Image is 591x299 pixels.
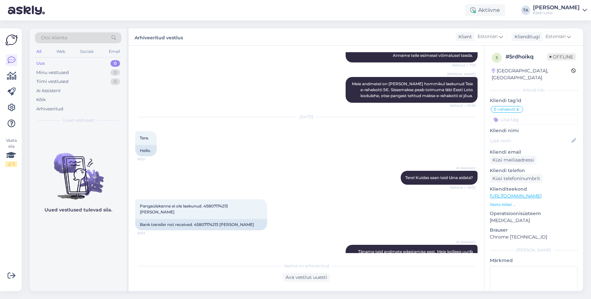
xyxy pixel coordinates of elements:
[490,167,578,174] p: Kliendi telefon
[110,78,120,85] div: 0
[547,53,576,60] span: Offline
[36,106,63,112] div: Arhiveeritud
[36,78,69,85] div: Tiimi vestlused
[490,137,570,144] input: Lisa nimi
[490,210,578,217] p: Operatsioonisüsteem
[490,202,578,207] p: Vaata edasi ...
[490,186,578,193] p: Klienditeekond
[36,69,69,76] div: Minu vestlused
[490,193,542,199] a: [URL][DOMAIN_NAME]
[490,149,578,156] p: Kliendi email
[135,32,183,41] label: Arhiveeritud vestlus
[79,47,95,56] div: Socials
[512,33,540,40] div: Klienditugi
[108,47,121,56] div: Email
[533,5,587,16] a: [PERSON_NAME]Eesti Loto
[55,47,67,56] div: Web
[521,6,530,15] div: TA
[110,60,120,67] div: 0
[451,63,476,68] span: Nähtud ✓ 7:19
[456,33,472,40] div: Klient
[63,117,94,123] span: Uued vestlused
[465,4,505,16] div: Aktiivne
[447,72,476,77] span: [PERSON_NAME]
[5,161,17,167] div: 2 / 3
[490,247,578,253] div: [PERSON_NAME]
[451,166,476,170] span: AI Assistent
[450,185,476,190] span: Nähtud ✓ 16:52
[35,47,43,56] div: All
[352,81,474,98] span: Meie andmetel on [PERSON_NAME] hommikul laekunud Teie e-rahakotti 5€. Sissemakse peab toimuma läb...
[36,88,61,94] div: AI Assistent
[490,156,537,165] div: Küsi meiliaadressi
[36,60,45,67] div: Uus
[490,174,543,183] div: Küsi telefoninumbrit
[490,115,578,125] input: Lisa tag
[490,257,578,264] p: Märkmed
[284,263,329,269] span: Vestlus on arhiveeritud
[506,53,547,61] div: # 5rdhoikq
[45,206,112,213] p: Uued vestlused tulevad siia.
[490,227,578,234] p: Brauser
[30,141,127,201] img: No chats
[490,217,578,224] p: [MEDICAL_DATA]
[490,97,578,104] p: Kliendi tag'id
[41,34,67,41] span: Otsi kliente
[490,87,578,93] div: Kliendi info
[533,10,580,16] div: Eesti Loto
[5,137,17,167] div: Vaata siia
[490,127,578,134] p: Kliendi nimi
[533,5,580,10] div: [PERSON_NAME]
[490,234,578,241] p: Chrome [TECHNICAL_ID]
[135,145,157,156] div: Hello.
[405,175,473,180] span: Tere! Kuidas saan teid täna aidata?
[358,249,474,272] span: Täname teid andmete edastamise eest. Meie kolleeg uurib Teie sissemaksega seotud probleemi. Tulet...
[492,67,571,81] div: [GEOGRAPHIC_DATA], [GEOGRAPHIC_DATA]
[36,96,46,103] div: Kõik
[137,231,162,236] span: 16:53
[545,33,566,40] span: Estonian
[478,33,498,40] span: Estonian
[494,107,515,111] span: E-rahakott
[110,69,120,76] div: 0
[5,34,18,46] img: Askly Logo
[283,273,330,282] div: Ava vestlus uuesti
[140,204,229,214] span: Pangaülekanne ei ole laekunud .45807174213 [PERSON_NAME]
[496,55,498,60] span: 5
[135,219,267,230] div: Bank transfer not received. 45807174213 [PERSON_NAME]
[137,157,162,162] span: 16:52
[140,135,149,140] span: Tere.
[451,240,476,244] span: AI Assistent
[450,103,476,108] span: Nähtud ✓ 10:56
[135,114,478,120] div: [DATE]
